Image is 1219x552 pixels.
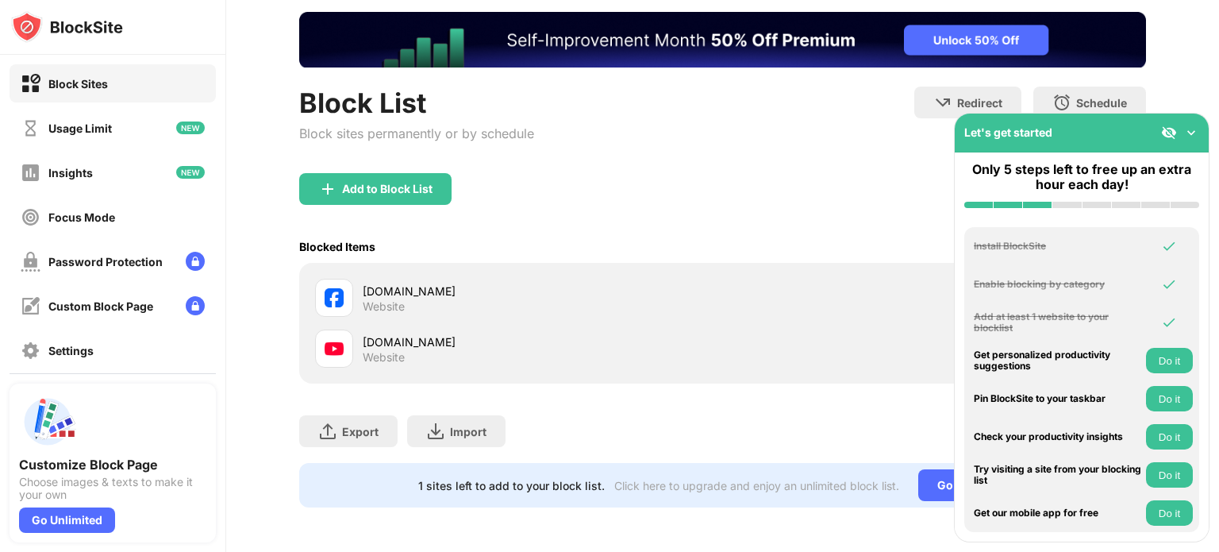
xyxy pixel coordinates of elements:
[48,122,112,135] div: Usage Limit
[1183,125,1199,141] img: omni-setup-toggle.svg
[325,288,344,307] img: favicons
[48,299,153,313] div: Custom Block Page
[21,207,40,227] img: focus-off.svg
[918,469,1027,501] div: Go Unlimited
[614,479,899,492] div: Click here to upgrade and enjoy an unlimited block list.
[1146,424,1193,450] button: Do it
[363,299,405,314] div: Website
[342,425,379,438] div: Export
[1146,348,1193,373] button: Do it
[21,163,40,183] img: insights-off.svg
[48,210,115,224] div: Focus Mode
[11,11,123,43] img: logo-blocksite.svg
[974,311,1142,334] div: Add at least 1 website to your blocklist
[1161,238,1177,254] img: omni-check.svg
[21,296,40,316] img: customize-block-page-off.svg
[342,183,433,195] div: Add to Block List
[186,252,205,271] img: lock-menu.svg
[974,464,1142,487] div: Try visiting a site from your blocking list
[974,349,1142,373] div: Get personalized productivity suggestions
[299,12,1146,68] iframe: Banner
[363,334,722,350] div: [DOMAIN_NAME]
[363,283,722,299] div: [DOMAIN_NAME]
[1161,276,1177,292] img: omni-check.svg
[299,240,375,253] div: Blocked Items
[19,476,206,501] div: Choose images & texts to make it your own
[19,457,206,473] div: Customize Block Page
[21,252,40,272] img: password-protection-off.svg
[1076,96,1127,110] div: Schedule
[418,479,605,492] div: 1 sites left to add to your block list.
[176,122,205,134] img: new-icon.svg
[48,166,93,179] div: Insights
[186,296,205,315] img: lock-menu.svg
[325,339,344,358] img: favicons
[299,87,534,119] div: Block List
[1146,500,1193,526] button: Do it
[957,96,1002,110] div: Redirect
[19,393,76,450] img: push-custom-page.svg
[363,350,405,365] div: Website
[974,508,1142,519] div: Get our mobile app for free
[21,341,40,361] img: settings-off.svg
[964,162,1199,192] div: Only 5 steps left to free up an extra hour each day!
[974,241,1142,252] div: Install BlockSite
[1161,315,1177,330] img: omni-check.svg
[1146,462,1193,488] button: Do it
[48,344,94,357] div: Settings
[974,431,1142,442] div: Check your productivity insights
[21,118,40,138] img: time-usage-off.svg
[1146,386,1193,411] button: Do it
[964,125,1052,139] div: Let's get started
[450,425,486,438] div: Import
[176,166,205,179] img: new-icon.svg
[19,508,115,533] div: Go Unlimited
[48,255,163,268] div: Password Protection
[48,77,108,91] div: Block Sites
[1161,125,1177,141] img: eye-not-visible.svg
[21,74,40,94] img: block-on.svg
[974,279,1142,290] div: Enable blocking by category
[299,125,534,141] div: Block sites permanently or by schedule
[974,393,1142,404] div: Pin BlockSite to your taskbar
